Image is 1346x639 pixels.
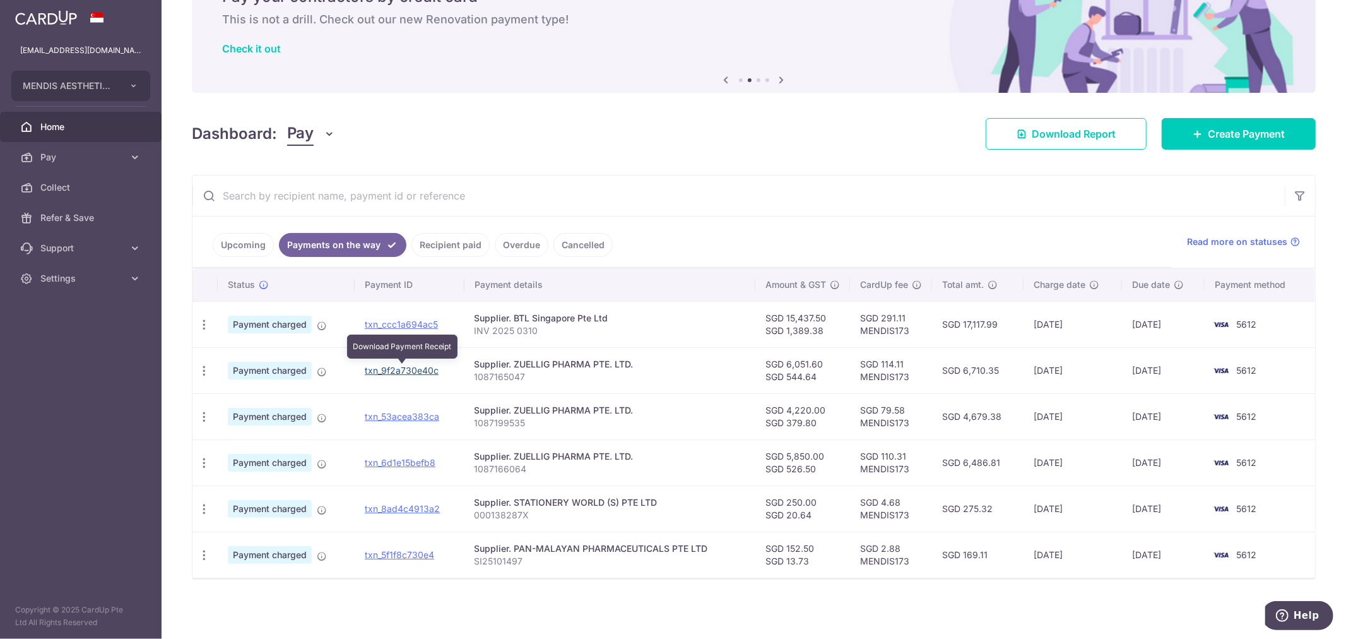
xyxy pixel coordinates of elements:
td: [DATE] [1122,486,1205,532]
td: SGD 5,850.00 SGD 526.50 [755,439,850,486]
span: MENDIS AESTHETICS PTE. LTD. [23,80,116,92]
div: Supplier. ZUELLIG PHARMA PTE. LTD. [475,358,746,371]
td: SGD 169.11 [932,532,1024,578]
td: [DATE] [1122,439,1205,486]
iframe: Opens a widget where you can find more information [1265,601,1333,633]
span: 5612 [1236,411,1256,422]
div: Supplier. STATIONERY WORLD (S) PTE LTD [475,496,746,509]
span: 5612 [1236,319,1256,330]
span: Support [40,242,124,254]
p: 1087199535 [475,417,746,429]
td: [DATE] [1024,439,1122,486]
button: Pay [287,122,336,146]
td: SGD 114.11 MENDIS173 [850,347,932,393]
a: Upcoming [213,233,274,257]
a: Payments on the way [279,233,406,257]
td: SGD 6,710.35 [932,347,1024,393]
span: Download Report [1032,126,1116,141]
span: Payment charged [228,408,312,426]
td: SGD 6,051.60 SGD 544.64 [755,347,850,393]
td: SGD 6,486.81 [932,439,1024,486]
td: SGD 79.58 MENDIS173 [850,393,932,439]
td: [DATE] [1024,347,1122,393]
td: SGD 152.50 SGD 13.73 [755,532,850,578]
div: Supplier. BTL Singapore Pte Ltd [475,312,746,325]
img: Bank Card [1208,501,1234,517]
td: [DATE] [1122,532,1205,578]
p: INV 2025 0310 [475,325,746,337]
th: Payment ID [355,268,464,301]
a: txn_8ad4c4913a2 [365,503,440,514]
div: Supplier. PAN-MALAYAN PHARMACEUTICALS PTE LTD [475,542,746,555]
a: Create Payment [1162,118,1316,150]
div: Supplier. ZUELLIG PHARMA PTE. LTD. [475,450,746,463]
a: Check it out [222,42,281,55]
td: [DATE] [1024,532,1122,578]
td: [DATE] [1122,301,1205,347]
span: Charge date [1034,278,1085,291]
span: Payment charged [228,316,312,333]
td: SGD 4.68 MENDIS173 [850,486,932,532]
span: Amount & GST [765,278,826,291]
td: [DATE] [1024,301,1122,347]
span: Status [228,278,255,291]
span: Read more on statuses [1187,236,1287,248]
a: txn_ccc1a694ac5 [365,319,438,330]
span: Refer & Save [40,212,124,224]
img: Bank Card [1208,363,1234,378]
span: Pay [287,122,314,146]
span: Pay [40,151,124,164]
img: Bank Card [1208,547,1234,563]
button: MENDIS AESTHETICS PTE. LTD. [11,71,150,101]
input: Search by recipient name, payment id or reference [192,176,1285,216]
a: Cancelled [553,233,613,257]
span: Payment charged [228,500,312,518]
span: 5612 [1236,549,1256,560]
td: [DATE] [1122,393,1205,439]
a: Recipient paid [411,233,490,257]
a: txn_9f2a730e40c [365,365,439,376]
img: Bank Card [1208,317,1234,332]
p: [EMAIL_ADDRESS][DOMAIN_NAME] [20,44,141,57]
p: 000138287X [475,509,746,522]
img: CardUp [15,10,77,25]
p: 1087165047 [475,371,746,383]
div: Supplier. ZUELLIG PHARMA PTE. LTD. [475,404,746,417]
a: Read more on statuses [1187,236,1300,248]
td: SGD 15,437.50 SGD 1,389.38 [755,301,850,347]
h6: This is not a drill. Check out our new Renovation payment type! [222,12,1285,27]
span: Settings [40,272,124,285]
td: [DATE] [1024,486,1122,532]
td: [DATE] [1122,347,1205,393]
div: Download Payment Receipt [347,335,458,359]
a: Download Report [986,118,1147,150]
p: 1087166064 [475,463,746,475]
span: 5612 [1236,457,1256,468]
img: Bank Card [1208,409,1234,424]
td: SGD 291.11 MENDIS173 [850,301,932,347]
span: 5612 [1236,365,1256,376]
th: Payment details [464,268,756,301]
span: Home [40,121,124,133]
h4: Dashboard: [192,122,277,145]
span: Payment charged [228,454,312,472]
a: txn_5f1f8c730e4 [365,549,434,560]
td: SGD 17,117.99 [932,301,1024,347]
span: 5612 [1236,503,1256,514]
a: txn_53acea383ca [365,411,439,422]
td: SGD 4,679.38 [932,393,1024,439]
span: Payment charged [228,546,312,564]
span: Due date [1132,278,1170,291]
th: Payment method [1205,268,1315,301]
a: txn_6d1e15befb8 [365,457,435,468]
span: Total amt. [942,278,984,291]
td: SGD 275.32 [932,486,1024,532]
td: SGD 250.00 SGD 20.64 [755,486,850,532]
span: Create Payment [1208,126,1285,141]
span: Payment charged [228,362,312,379]
td: SGD 110.31 MENDIS173 [850,439,932,486]
td: [DATE] [1024,393,1122,439]
a: Overdue [495,233,548,257]
td: SGD 4,220.00 SGD 379.80 [755,393,850,439]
